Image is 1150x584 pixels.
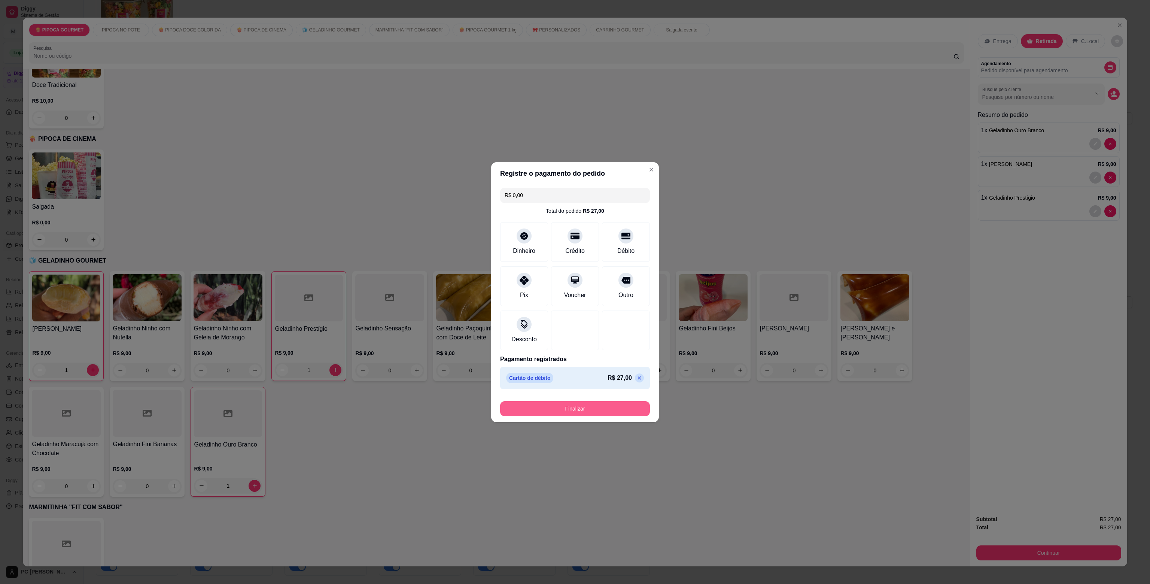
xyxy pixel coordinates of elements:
[617,246,635,255] div: Débito
[565,246,585,255] div: Crédito
[500,401,650,416] button: Finalizar
[491,162,659,185] header: Registre o pagamento do pedido
[608,373,632,382] p: R$ 27,00
[618,291,633,300] div: Outro
[506,373,553,383] p: Cartão de débito
[645,164,657,176] button: Close
[513,246,535,255] div: Dinheiro
[564,291,586,300] div: Voucher
[511,335,537,344] div: Desconto
[500,355,650,364] p: Pagamento registrados
[583,207,604,215] div: R$ 27,00
[520,291,528,300] div: Pix
[546,207,604,215] div: Total do pedido
[505,188,645,203] input: Ex.: hambúrguer de cordeiro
